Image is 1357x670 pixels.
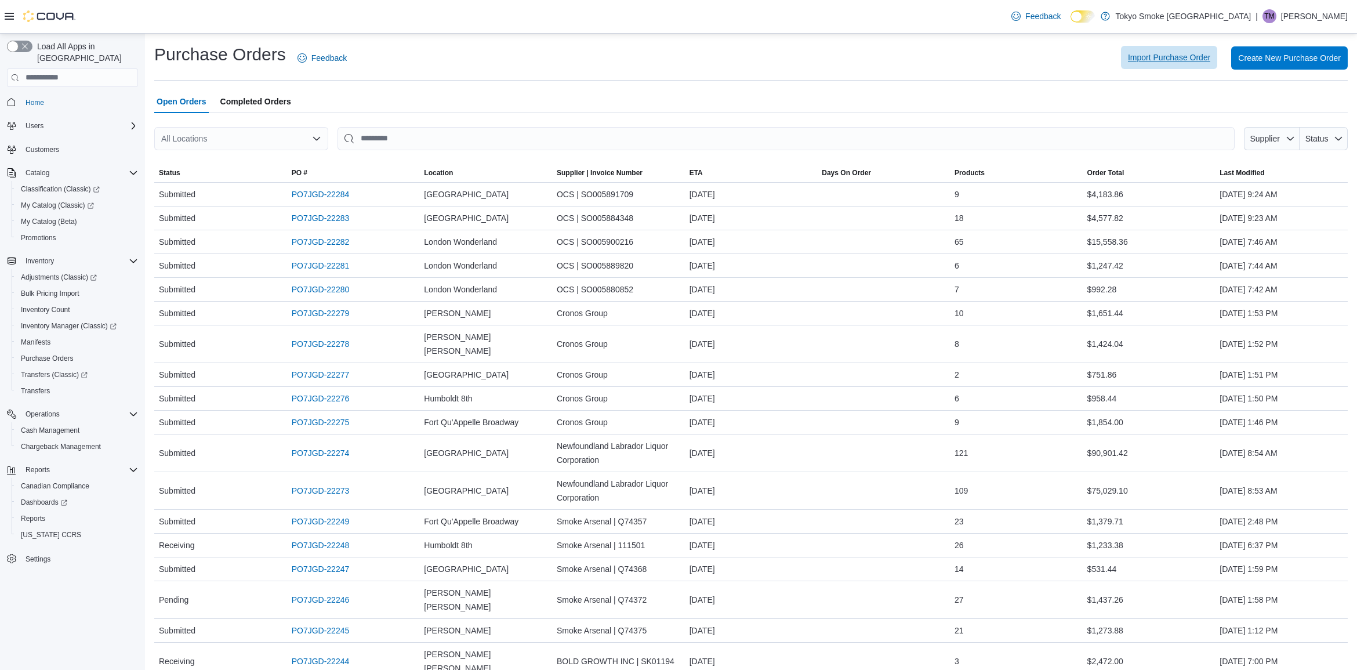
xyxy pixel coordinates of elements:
span: 2 [955,368,959,382]
a: PO7JGD-22281 [292,259,350,273]
div: [DATE] 1:12 PM [1215,619,1348,642]
button: Import Purchase Order [1121,46,1217,69]
button: Reports [12,510,143,527]
a: Adjustments (Classic) [16,270,101,284]
div: Smoke Arsenal | Q74357 [552,510,685,533]
span: London Wonderland [424,259,497,273]
a: PO7JGD-22278 [292,337,350,351]
button: Supplier [1244,127,1300,150]
span: Supplier [1250,134,1280,143]
div: [DATE] 7:46 AM [1215,230,1348,253]
span: My Catalog (Classic) [21,201,94,210]
span: Humboldt 8th [424,538,472,552]
span: Feedback [311,52,347,64]
button: Chargeback Management [12,439,143,455]
span: Cash Management [16,423,138,437]
span: 3 [955,654,959,668]
div: [DATE] 1:52 PM [1215,332,1348,356]
span: My Catalog (Classic) [16,198,138,212]
button: Cash Management [12,422,143,439]
div: [DATE] 6:37 PM [1215,534,1348,557]
div: $90,901.42 [1083,441,1216,465]
span: Settings [21,551,138,566]
span: Reports [21,463,138,477]
div: [DATE] [685,557,818,581]
h1: Purchase Orders [154,43,286,66]
span: Chargeback Management [16,440,138,454]
div: [DATE] [685,207,818,230]
span: 9 [955,415,959,429]
div: $958.44 [1083,387,1216,410]
a: PO7JGD-22279 [292,306,350,320]
a: PO7JGD-22244 [292,654,350,668]
div: OCS | SO005891709 [552,183,685,206]
button: Home [2,94,143,111]
span: Cash Management [21,426,79,435]
div: $992.28 [1083,278,1216,301]
div: [DATE] 1:51 PM [1215,363,1348,386]
span: Completed Orders [220,90,291,113]
span: Transfers [16,384,138,398]
div: Location [424,168,453,178]
div: Smoke Arsenal | 111501 [552,534,685,557]
span: 23 [955,515,964,528]
a: PO7JGD-22247 [292,562,350,576]
span: [GEOGRAPHIC_DATA] [424,368,509,382]
span: Submitted [159,515,195,528]
div: [DATE] [685,387,818,410]
span: ETA [690,168,703,178]
a: Bulk Pricing Import [16,287,84,300]
span: Reports [16,512,138,526]
span: My Catalog (Beta) [21,217,77,226]
button: Inventory [21,254,59,268]
span: Supplier | Invoice Number [557,168,643,178]
div: Cronos Group [552,411,685,434]
span: 21 [955,624,964,638]
div: [DATE] [685,479,818,502]
a: PO7JGD-22284 [292,187,350,201]
div: Smoke Arsenal | Q74372 [552,588,685,611]
span: Manifests [16,335,138,349]
a: Chargeback Management [16,440,106,454]
div: [DATE] 8:53 AM [1215,479,1348,502]
img: Cova [23,10,75,22]
span: Submitted [159,415,195,429]
span: Pending [159,593,188,607]
span: Status [159,168,180,178]
button: Promotions [12,230,143,246]
a: Inventory Count [16,303,75,317]
div: Cronos Group [552,332,685,356]
div: [DATE] 1:50 PM [1215,387,1348,410]
div: $1,424.04 [1083,332,1216,356]
div: [DATE] 7:44 AM [1215,254,1348,277]
p: | [1256,9,1258,23]
span: [GEOGRAPHIC_DATA] [424,562,509,576]
span: [GEOGRAPHIC_DATA] [424,187,509,201]
span: Inventory Manager (Classic) [16,319,138,333]
a: PO7JGD-22246 [292,593,350,607]
span: 6 [955,392,959,405]
span: Status [1305,134,1329,143]
span: Classification (Classic) [16,182,138,196]
div: $531.44 [1083,557,1216,581]
span: Washington CCRS [16,528,138,542]
input: Dark Mode [1071,10,1095,23]
button: Last Modified [1215,164,1348,182]
span: Transfers (Classic) [21,370,88,379]
div: Cronos Group [552,302,685,325]
span: Create New Purchase Order [1238,52,1341,64]
span: Promotions [16,231,138,245]
span: 18 [955,211,964,225]
span: [GEOGRAPHIC_DATA] [424,484,509,498]
span: London Wonderland [424,235,497,249]
span: Inventory Count [21,305,70,314]
div: [DATE] [685,254,818,277]
span: Bulk Pricing Import [16,287,138,300]
span: My Catalog (Beta) [16,215,138,229]
div: [DATE] 9:24 AM [1215,183,1348,206]
button: Reports [2,462,143,478]
span: 7 [955,283,959,296]
p: [PERSON_NAME] [1281,9,1348,23]
a: PO7JGD-22273 [292,484,350,498]
span: Last Modified [1220,168,1264,178]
